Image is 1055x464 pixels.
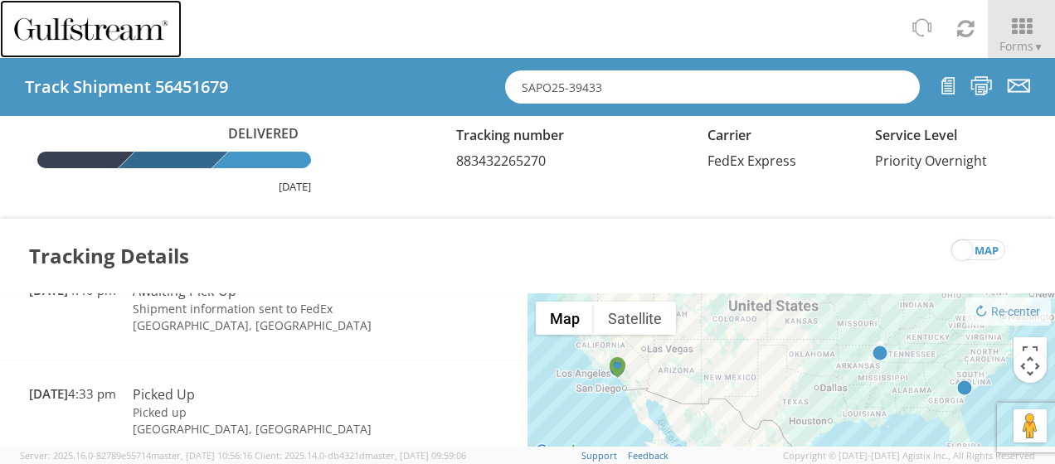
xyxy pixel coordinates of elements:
[532,441,586,462] a: Open this area in Google Maps (opens a new window)
[456,128,683,143] h5: Tracking number
[536,302,594,335] button: Show street map
[1033,40,1043,54] span: ▼
[151,449,252,462] span: master, [DATE] 10:56:16
[999,38,1043,54] span: Forms
[975,240,999,261] span: map
[875,152,987,170] span: Priority Overnight
[965,297,1051,326] button: Re-center
[505,70,920,104] input: Start typing tracking no. (at least 4 chars)
[532,441,586,462] img: Google
[12,15,169,43] img: gulfstream-logo-030f482cb65ec2084a9d.png
[124,317,396,334] td: [GEOGRAPHIC_DATA], [GEOGRAPHIC_DATA]
[220,124,311,143] span: Delivered
[255,449,466,462] span: Client: 2025.14.0-db4321d
[124,421,396,437] td: [GEOGRAPHIC_DATA], [GEOGRAPHIC_DATA]
[707,128,850,143] h5: Carrier
[29,385,116,402] span: 4:33 pm
[628,449,668,462] a: Feedback
[365,449,466,462] span: master, [DATE] 09:59:06
[581,449,617,462] a: Support
[124,301,396,317] td: Shipment information sent to FedEx
[37,179,311,195] div: [DATE]
[456,152,546,170] span: 883432265270
[29,385,68,402] span: [DATE]
[707,152,796,170] span: FedEx Express
[1014,337,1047,370] button: Toggle fullscreen view
[20,449,252,462] span: Server: 2025.16.0-82789e55714
[124,404,396,421] td: Picked up
[594,302,676,335] button: Show satellite imagery
[133,385,195,404] span: Picked Up
[1014,350,1047,383] button: Map camera controls
[29,219,189,293] h3: Tracking Details
[25,78,228,96] h4: Track Shipment 56451679
[783,449,1035,462] span: Copyright © [DATE]-[DATE] Agistix Inc., All Rights Reserved
[875,128,1018,143] h5: Service Level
